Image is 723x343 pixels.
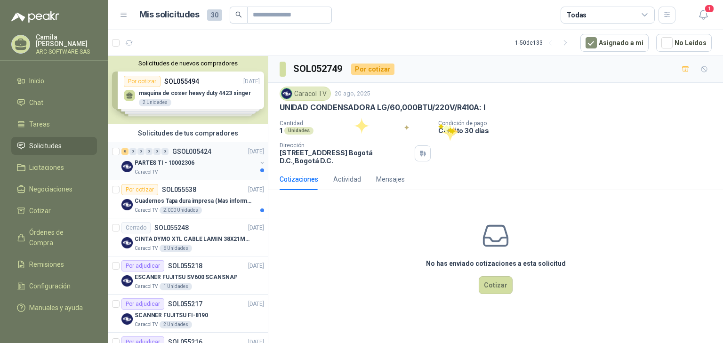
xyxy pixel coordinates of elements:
span: 30 [207,9,222,21]
img: Logo peakr [11,11,59,23]
div: 8 [121,148,129,155]
a: Licitaciones [11,159,97,176]
a: Inicio [11,72,97,90]
h3: SOL052749 [293,62,344,76]
button: Cotizar [479,276,513,294]
img: Company Logo [121,237,133,248]
div: 2 Unidades [160,321,192,328]
p: [DATE] [248,223,264,232]
div: Por cotizar [121,184,158,195]
span: Negociaciones [29,184,72,194]
p: ESCANER FUJITSU SV600 SCANSNAP [135,273,237,282]
p: 1 [280,127,282,135]
a: 8 0 0 0 0 0 GSOL005424[DATE] Company LogoPARTES TI - 10002306Caracol TV [121,146,266,176]
div: 0 [153,148,161,155]
span: Chat [29,97,43,108]
h3: No has enviado cotizaciones a esta solicitud [426,258,566,269]
a: CerradoSOL055248[DATE] Company LogoCINTA DYMO XTL CABLE LAMIN 38X21MMBLANCOCaracol TV6 Unidades [108,218,268,256]
div: Por adjudicar [121,298,164,310]
div: 0 [161,148,169,155]
div: Por cotizar [351,64,394,75]
p: [DATE] [248,185,264,194]
p: CINTA DYMO XTL CABLE LAMIN 38X21MMBLANCO [135,235,252,244]
div: Solicitudes de nuevos compradoresPor cotizarSOL055494[DATE] maquina de coser heavy duty 4423 sing... [108,56,268,124]
button: No Leídos [656,34,712,52]
div: Todas [567,10,586,20]
p: UNIDAD CONDENSADORA LG/60,000BTU/220V/R410A: I [280,103,485,112]
p: GSOL005424 [172,148,211,155]
p: Caracol TV [135,283,158,290]
button: Asignado a mi [580,34,649,52]
img: Company Logo [121,199,133,210]
div: Solicitudes de tus compradores [108,124,268,142]
span: Cotizar [29,206,51,216]
span: Órdenes de Compra [29,227,88,248]
div: Por adjudicar [121,260,164,271]
p: Dirección [280,142,411,149]
a: Cotizar [11,202,97,220]
span: Manuales y ayuda [29,303,83,313]
div: Cerrado [121,222,151,233]
p: [DATE] [248,300,264,309]
a: Por adjudicarSOL055217[DATE] Company LogoSCANNER FUJITSU FI-8190Caracol TV2 Unidades [108,295,268,333]
a: Por cotizarSOL055538[DATE] Company LogoCuadernos Tapa dura impresa (Mas informacion en el adjunto... [108,180,268,218]
span: Configuración [29,281,71,291]
p: SOL055217 [168,301,202,307]
a: Configuración [11,277,97,295]
p: [STREET_ADDRESS] Bogotá D.C. , Bogotá D.C. [280,149,411,165]
p: ARC SOFTWARE SAS [36,49,97,55]
a: Por adjudicarSOL055218[DATE] Company LogoESCANER FUJITSU SV600 SCANSNAPCaracol TV1 Unidades [108,256,268,295]
a: Manuales y ayuda [11,299,97,317]
p: SCANNER FUJITSU FI-8190 [135,311,208,320]
div: Actividad [333,174,361,184]
p: PARTES TI - 10002306 [135,159,194,168]
div: Mensajes [376,174,405,184]
p: SOL055248 [154,224,189,231]
p: Caracol TV [135,168,158,176]
div: 1 Unidades [160,283,192,290]
span: Licitaciones [29,162,64,173]
img: Company Logo [121,313,133,325]
span: Remisiones [29,259,64,270]
p: Caracol TV [135,207,158,214]
img: Company Logo [121,161,133,172]
div: Cotizaciones [280,174,318,184]
span: search [235,11,242,18]
p: Condición de pago [438,120,719,127]
div: 0 [137,148,145,155]
p: [DATE] [248,147,264,156]
a: Solicitudes [11,137,97,155]
button: Solicitudes de nuevos compradores [112,60,264,67]
p: Camila [PERSON_NAME] [36,34,97,47]
span: Tareas [29,119,50,129]
span: Solicitudes [29,141,62,151]
span: 1 [704,4,715,13]
p: Cuadernos Tapa dura impresa (Mas informacion en el adjunto) [135,197,252,206]
div: 2.000 Unidades [160,207,202,214]
h1: Mis solicitudes [139,8,200,22]
img: Company Logo [121,275,133,287]
a: Negociaciones [11,180,97,198]
p: [DATE] [248,262,264,271]
p: SOL055538 [162,186,196,193]
div: 0 [145,148,153,155]
p: Caracol TV [135,245,158,252]
a: Chat [11,94,97,112]
div: 1 - 50 de 133 [515,35,573,50]
p: 20 ago, 2025 [335,89,370,98]
p: Cantidad [280,120,431,127]
p: Crédito 30 días [438,127,719,135]
div: Unidades [284,127,313,135]
div: Caracol TV [280,87,331,101]
a: Órdenes de Compra [11,223,97,252]
a: Remisiones [11,255,97,273]
span: Inicio [29,76,44,86]
p: SOL055218 [168,263,202,269]
img: Company Logo [281,88,292,99]
p: Caracol TV [135,321,158,328]
div: 6 Unidades [160,245,192,252]
a: Tareas [11,115,97,133]
button: 1 [695,7,712,24]
div: 0 [129,148,137,155]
